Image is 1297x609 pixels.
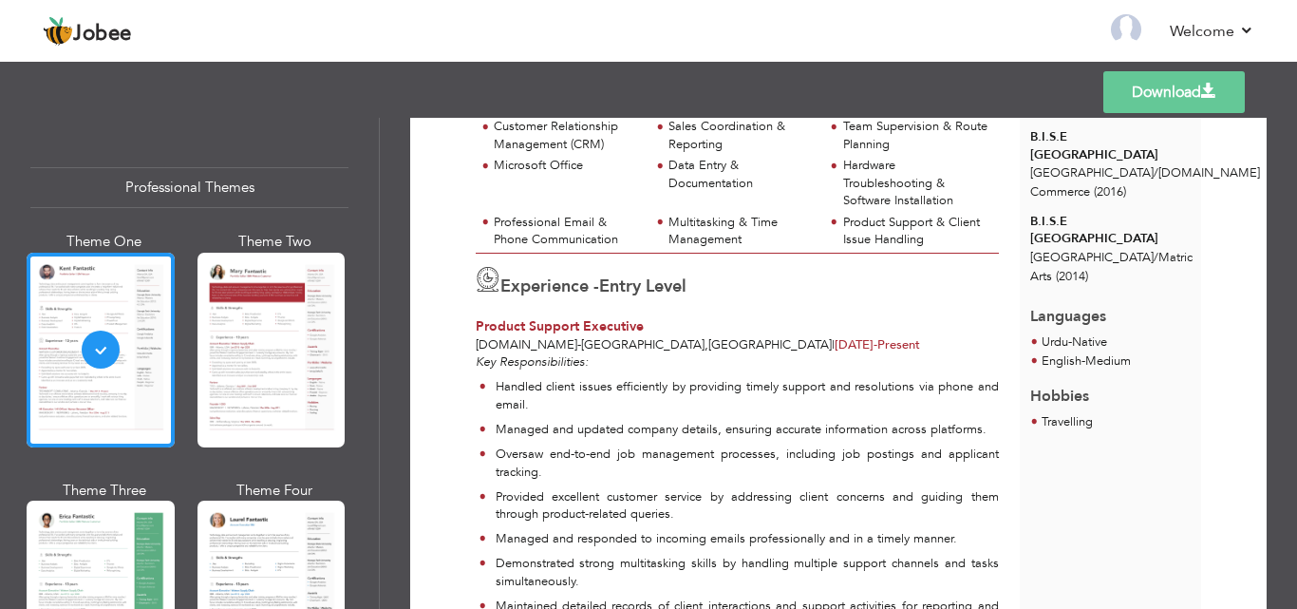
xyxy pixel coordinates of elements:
[835,336,920,353] span: Present
[1042,352,1131,371] li: Medium
[496,378,999,413] p: Handled client issues efficiently by providing timely support and resolutions via phone and email.
[476,353,589,371] em: Key Responsibilities:
[708,336,832,353] span: [GEOGRAPHIC_DATA]
[705,336,708,353] span: ,
[1042,333,1107,352] li: Native
[874,336,877,353] span: -
[1081,352,1085,370] span: -
[30,481,179,501] div: Theme Three
[835,336,877,353] span: [DATE]
[581,336,705,353] span: [GEOGRAPHIC_DATA]
[843,157,988,210] div: Hardware Troubleshooting & Software Installation
[1103,71,1245,113] a: Download
[496,421,999,439] p: Managed and updated company details, ensuring accurate information across platforms.
[843,118,988,153] div: Team Supervision & Route Planning
[1030,386,1089,407] span: Hobbies
[1030,183,1090,200] span: Commerce
[201,232,349,252] div: Theme Two
[1030,128,1191,163] div: B.I.S.E [GEOGRAPHIC_DATA]
[1094,183,1126,200] span: (2016)
[1042,333,1068,351] span: Urdu
[1154,164,1158,181] span: /
[500,275,599,298] span: Experience -
[496,530,999,548] p: Managed and responded to incoming emails professionally and in a timely manner.
[1154,249,1158,266] span: /
[496,555,999,590] p: Demonstrated strong multitasking skills by handling multiple support channels and tasks simultane...
[1042,352,1081,370] span: English
[1030,249,1193,266] span: [GEOGRAPHIC_DATA] Matric
[1068,333,1072,351] span: -
[668,157,814,192] div: Data Entry & Documentation
[832,336,835,353] span: |
[1056,268,1088,285] span: (2014)
[668,214,814,249] div: Multitasking & Time Management
[1030,268,1052,285] span: Arts
[476,336,577,353] span: [DOMAIN_NAME]
[599,275,686,299] label: Entry Level
[1030,213,1191,248] div: B.I.S.E [GEOGRAPHIC_DATA]
[843,214,988,249] div: Product Support & Client Issue Handling
[476,317,644,335] span: Product Support Executive
[668,118,814,153] div: Sales Coordination & Reporting
[30,167,348,208] div: Professional Themes
[1030,164,1260,181] span: [GEOGRAPHIC_DATA] [DOMAIN_NAME]
[1170,20,1254,43] a: Welcome
[494,118,639,153] div: Customer Relationship Management (CRM)
[496,446,999,481] p: Oversaw end-to-end job management processes, including job postings and applicant tracking.
[1030,292,1106,328] span: Languages
[494,157,639,175] div: Microsoft Office
[73,24,132,45] span: Jobee
[1042,413,1093,430] span: Travelling
[496,488,999,523] p: Provided excellent customer service by addressing client concerns and guiding them through produc...
[577,336,581,353] span: -
[43,16,132,47] a: Jobee
[201,481,349,501] div: Theme Four
[30,232,179,252] div: Theme One
[1111,14,1141,45] img: Profile Img
[494,214,639,249] div: Professional Email & Phone Communication
[43,16,73,47] img: jobee.io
